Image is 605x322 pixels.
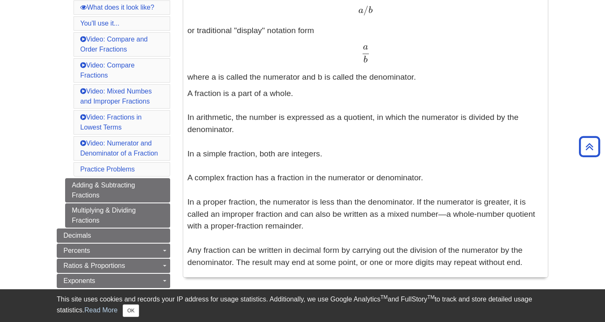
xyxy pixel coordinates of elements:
[63,232,91,239] span: Decimals
[57,229,170,243] a: Decimals
[57,244,170,258] a: Percents
[63,262,125,269] span: Ratios & Proportions
[80,62,134,79] a: Video: Compare Fractions
[80,36,147,53] a: Video: Compare and Order Fractions
[80,140,158,157] a: Video: Numerator and Denominator of a Fraction
[80,166,135,173] a: Practice Problems
[380,294,387,300] sup: TM
[80,88,152,105] a: Video: Mixed Numbes and Improper Fractions
[84,306,118,314] a: Read More
[363,4,368,16] span: /
[123,304,139,317] button: Close
[358,6,363,15] span: a
[368,6,373,15] span: b
[57,259,170,273] a: Ratios & Proportions
[427,294,434,300] sup: TM
[187,88,544,269] p: A fraction is a part of a whole. In arithmetic, the number is expressed as a quotient, in which t...
[363,55,368,65] span: b
[363,42,368,52] span: a
[57,294,548,317] div: This site uses cookies and records your IP address for usage statistics. Additionally, we use Goo...
[576,141,603,152] a: Back to Top
[80,114,142,131] a: Video: Fractions in Lowest Terms
[65,178,170,203] a: Adding & Subtracting Fractions
[63,277,95,284] span: Exponents
[65,203,170,228] a: Multiplying & Dividing Fractions
[80,20,119,27] a: You'll use it...
[80,4,154,11] a: What does it look like?
[63,247,90,254] span: Percents
[57,274,170,288] a: Exponents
